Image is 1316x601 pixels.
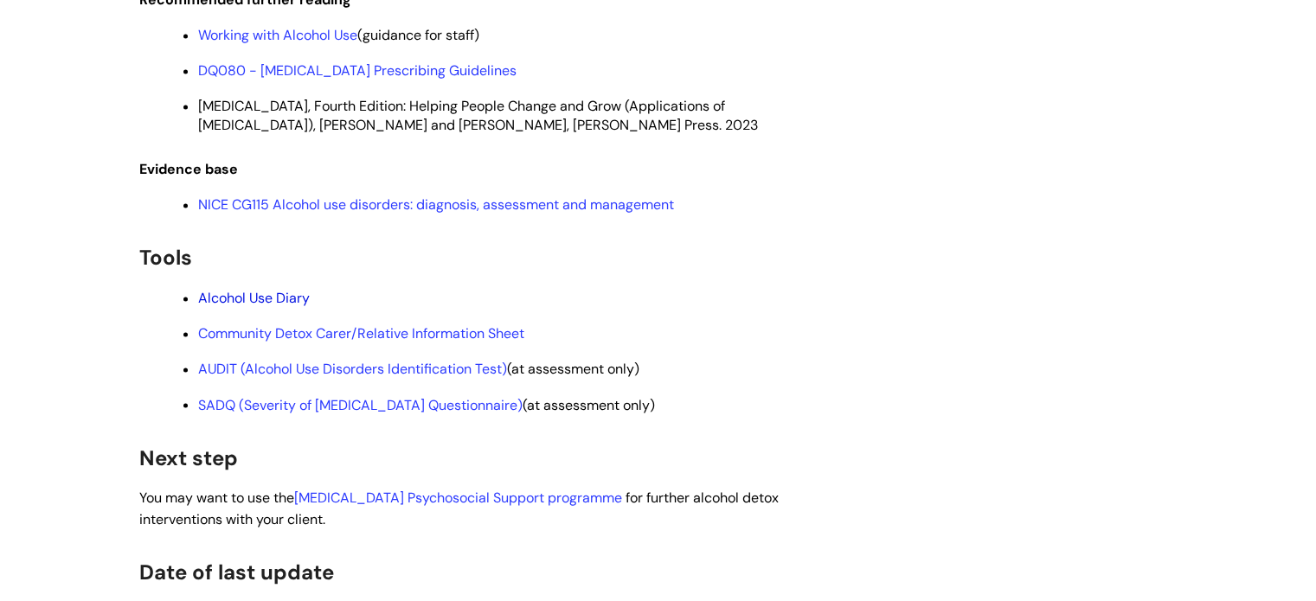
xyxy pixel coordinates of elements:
span: You may want to us for further alcohol detox interventions with your client. [139,488,779,527]
a: Community Detox Carer/Relative Information Sheet [198,324,524,342]
span: (at assessment only) [198,360,643,378]
a: [MEDICAL_DATA] Psychosocial Support programme [294,488,622,506]
a: Working with Alcohol Use [198,26,357,44]
span: Evidence base [139,160,238,178]
span: (at assessment only) [198,395,655,413]
span: Next step [139,444,238,470]
span: Date of last update [139,558,334,585]
span: e the [262,488,626,506]
a: DQ080 - [MEDICAL_DATA] Prescribing Guidelines [198,61,517,80]
a: SADQ (Severity of [MEDICAL_DATA] Questionnaire) [198,395,523,413]
span: (guidance for staff) [198,26,479,44]
a: Alcohol Use Diary [198,289,310,307]
span: [MEDICAL_DATA], Fourth Edition: Helping People Change and Grow (Applications of [MEDICAL_DATA]), ... [198,97,758,134]
a: AUDIT (Alcohol Use Disorders Identification Test) [198,360,507,378]
span: Tools [139,244,192,271]
a: NICE CG115 Alcohol use disorders: diagnosis, assessment and management [198,195,674,214]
